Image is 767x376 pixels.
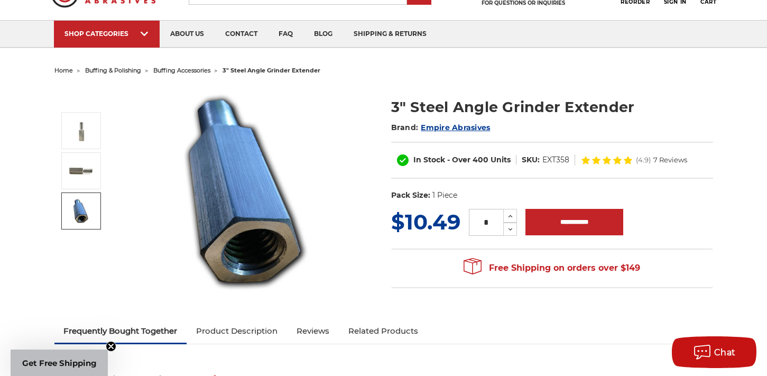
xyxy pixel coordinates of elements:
dt: Pack Size: [391,190,430,201]
h1: 3" Steel Angle Grinder Extender [391,97,713,117]
a: Product Description [187,319,287,343]
dd: 1 Piece [432,190,457,201]
div: Get Free ShippingClose teaser [11,350,108,376]
button: Close teaser [106,341,116,352]
span: 7 Reviews [653,157,687,163]
span: In Stock [413,155,445,164]
span: Chat [714,347,736,357]
span: - Over [447,155,470,164]
a: home [54,67,73,74]
a: Frequently Bought Together [54,319,187,343]
span: Get Free Shipping [22,358,97,368]
a: contact [215,21,268,48]
div: SHOP CATEGORIES [64,30,149,38]
button: Chat [672,336,756,368]
a: Reviews [287,319,339,343]
dd: EXT358 [542,154,569,166]
img: 3" Steel Angle Grinder Extender [68,198,95,224]
span: Units [491,155,511,164]
span: Free Shipping on orders over $149 [464,258,640,279]
span: Brand: [391,123,419,132]
a: buffing accessories [153,67,210,74]
span: 400 [473,155,488,164]
a: shipping & returns [343,21,437,48]
a: faq [268,21,303,48]
span: 3" steel angle grinder extender [223,67,320,74]
span: (4.9) [636,157,651,163]
img: 3" Steel Angle Grinder Extender [145,86,356,297]
a: blog [303,21,343,48]
img: 3" Steel Angle Grinder Extender [68,117,95,144]
a: Related Products [339,319,428,343]
a: buffing & polishing [85,67,141,74]
span: $10.49 [391,209,460,235]
img: 3" Steel Angle Grinder Extender [68,158,95,184]
dt: SKU: [522,154,540,166]
a: Empire Abrasives [421,123,490,132]
a: about us [160,21,215,48]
